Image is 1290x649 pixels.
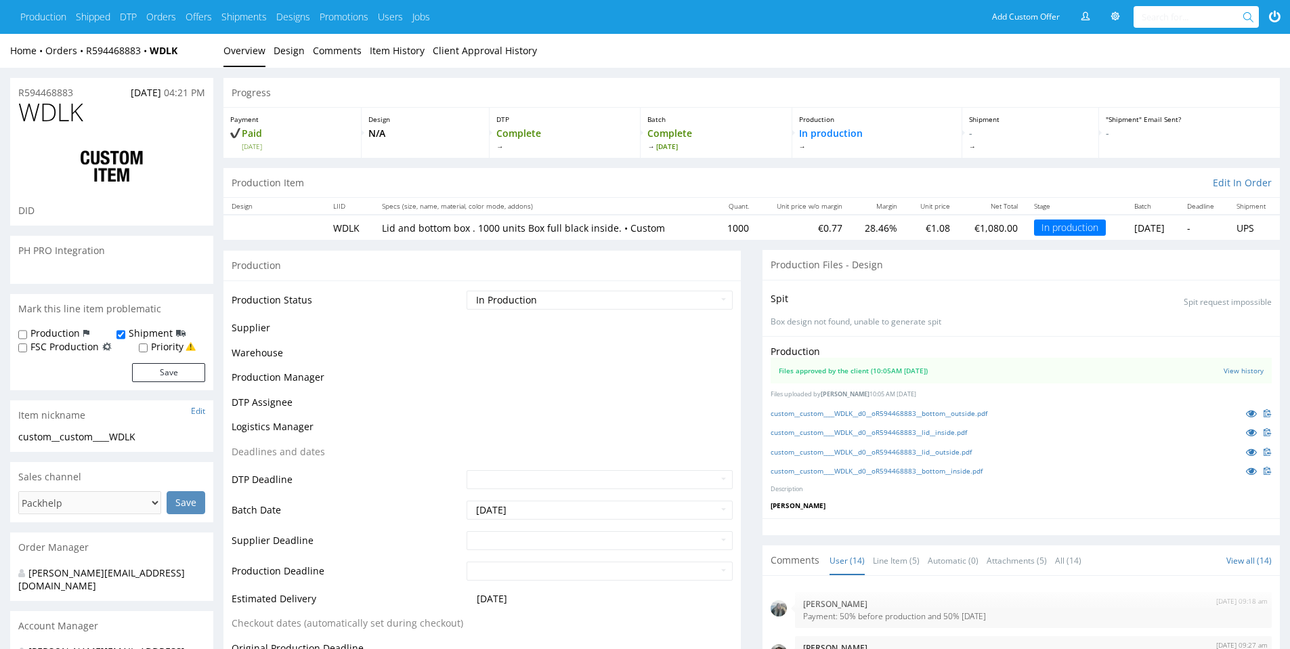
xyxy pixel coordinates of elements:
[851,198,906,215] th: Margin
[18,99,83,126] span: WDLK
[928,546,979,575] a: Automatic (0)
[230,114,354,124] p: Payment
[496,114,633,124] p: DTP
[325,198,374,215] th: LIID
[374,198,714,215] th: Specs (size, name, material, color mode, addons)
[18,86,73,100] p: R594468883
[232,320,463,345] td: Supplier
[1106,127,1273,140] p: -
[1264,448,1272,456] img: clipboard.svg
[1226,555,1272,566] a: View all (14)
[223,250,741,280] div: Production
[164,86,205,99] span: 04:21 PM
[771,485,1272,494] p: Description
[873,546,920,575] a: Line Item (5)
[1224,366,1264,375] a: View history
[771,390,1272,399] p: Files uploaded by 10:05 AM [DATE]
[10,44,45,57] a: Home
[30,327,80,340] label: Production
[987,546,1047,575] a: Attachments (5)
[129,327,173,340] label: Shipment
[191,405,205,417] a: Edit
[18,204,35,217] span: DID
[131,86,161,99] span: [DATE]
[1026,198,1126,215] th: Stage
[771,316,1272,328] p: Box design not found, unable to generate spit
[762,250,1280,280] div: Production Files - Design
[86,44,150,57] a: R594468883
[757,198,851,215] th: Unit price w/o margin
[821,390,869,398] span: [PERSON_NAME]
[10,294,213,324] div: Mark this line item problematic
[771,466,983,476] a: custom__custom____WDLK__d0__oR594468883__bottom__inside.pdf
[771,553,819,567] span: Comments
[1126,215,1179,240] td: [DATE]
[771,427,967,437] a: custom__custom____WDLK__d0__oR594468883__lid__inside.pdf
[274,34,305,67] a: Design
[647,142,784,151] span: [DATE]
[851,215,906,240] td: 28.46%
[221,10,267,24] a: Shipments
[10,611,213,641] div: Account Manager
[368,127,482,140] p: N/A
[1216,596,1268,606] p: [DATE] 09:18 am
[150,44,177,57] strong: WDLK
[830,546,865,575] a: User (14)
[18,430,205,444] div: custom__custom____WDLK
[223,34,265,67] a: Overview
[186,10,212,24] a: Offers
[779,366,928,375] div: Files approved by the client (10:05AM [DATE])
[803,611,1264,621] p: Payment: 50% before production and 50% [DATE]
[45,44,86,57] a: Orders
[1142,6,1245,28] input: Search for...
[803,599,1264,609] p: [PERSON_NAME]
[647,114,784,124] p: Batch
[10,236,213,266] div: PH PRO Integration
[151,340,184,354] label: Priority
[1213,176,1272,190] a: Edit In Order
[496,127,633,151] p: Complete
[771,292,788,306] p: Spit
[313,34,362,67] a: Comments
[969,114,1092,124] p: Shipment
[232,615,463,640] td: Checkout dates (automatically set during checkout)
[230,127,354,151] p: Paid
[10,400,213,430] div: Item nickname
[30,340,99,354] label: FSC Production
[276,10,310,24] a: Designs
[83,327,89,340] img: icon-production-flag.svg
[232,530,463,560] td: Supplier Deadline
[232,469,463,499] td: DTP Deadline
[232,176,304,190] p: Production Item
[958,215,1026,240] td: €1,080.00
[1228,215,1280,240] td: UPS
[757,215,851,240] td: €0.77
[370,34,425,67] a: Item History
[232,591,463,616] td: Estimated Delivery
[1179,198,1228,215] th: Deadline
[714,198,757,215] th: Quant.
[232,444,463,469] td: Deadlines and dates
[969,127,1092,151] p: -
[382,222,706,235] p: Lid and bottom box . 1000 units Box full black inside. • Custom
[186,341,196,352] img: yellow_warning_triangle.png
[232,394,463,419] td: DTP Assignee
[771,345,820,358] p: Production
[58,140,166,194] img: ico-item-custom-a8f9c3db6a5631ce2f509e228e8b95abde266dc4376634de7b166047de09ff05.png
[10,462,213,492] div: Sales channel
[771,600,787,616] img: regular_mini_magick20250702-42-x1tt6f.png
[176,327,186,340] img: icon-shipping-flag.svg
[102,340,112,354] img: icon-fsc-production-flag.svg
[771,501,825,510] span: [PERSON_NAME]
[232,289,463,320] td: Production Status
[132,363,205,382] button: Save
[368,114,482,124] p: Design
[232,345,463,370] td: Warehouse
[905,198,958,215] th: Unit price
[242,142,354,151] span: [DATE]
[799,127,955,151] p: In production
[1264,409,1272,417] img: clipboard.svg
[1106,114,1273,124] p: "Shipment" Email Sent?
[647,127,784,151] p: Complete
[325,215,374,240] td: WDLK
